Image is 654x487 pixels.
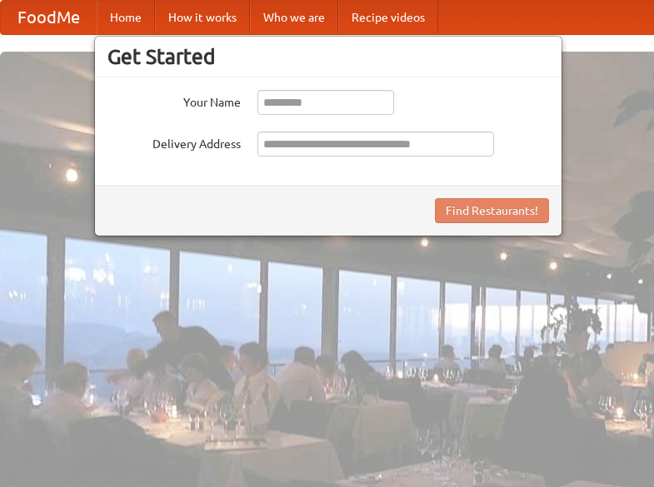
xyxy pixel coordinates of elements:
[250,1,338,34] a: Who we are
[107,132,241,152] label: Delivery Address
[1,1,97,34] a: FoodMe
[155,1,250,34] a: How it works
[107,90,241,111] label: Your Name
[97,1,155,34] a: Home
[338,1,438,34] a: Recipe videos
[107,44,549,69] h3: Get Started
[435,198,549,223] button: Find Restaurants!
